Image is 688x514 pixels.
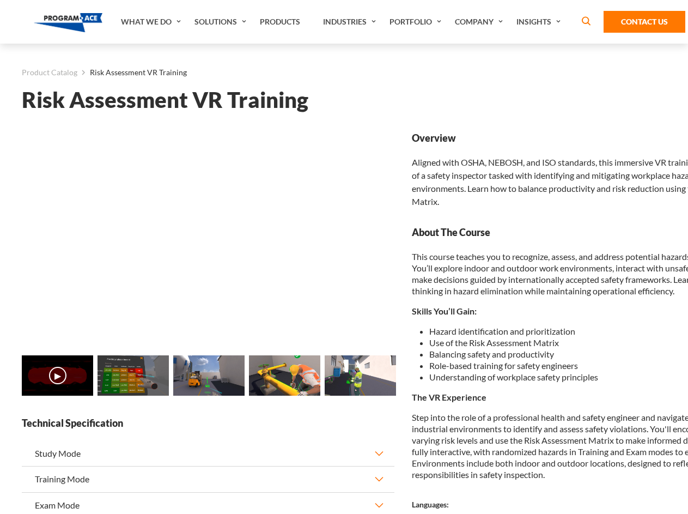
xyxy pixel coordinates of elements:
li: Risk Assessment VR Training [77,65,187,80]
a: Product Catalog [22,65,77,80]
button: ▶ [49,367,66,384]
iframe: Risk Assessment VR Training - Video 0 [22,131,394,341]
img: Risk Assessment VR Training - Preview 3 [249,355,320,396]
img: Risk Assessment VR Training - Preview 1 [98,355,169,396]
a: Contact Us [604,11,685,33]
img: Program-Ace [34,13,103,32]
img: Risk Assessment VR Training - Preview 4 [325,355,396,396]
button: Training Mode [22,467,394,492]
img: Risk Assessment VR Training - Video 0 [22,355,93,396]
strong: Technical Specification [22,416,394,430]
strong: Languages: [412,500,449,509]
button: Study Mode [22,441,394,466]
img: Risk Assessment VR Training - Preview 2 [173,355,245,396]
